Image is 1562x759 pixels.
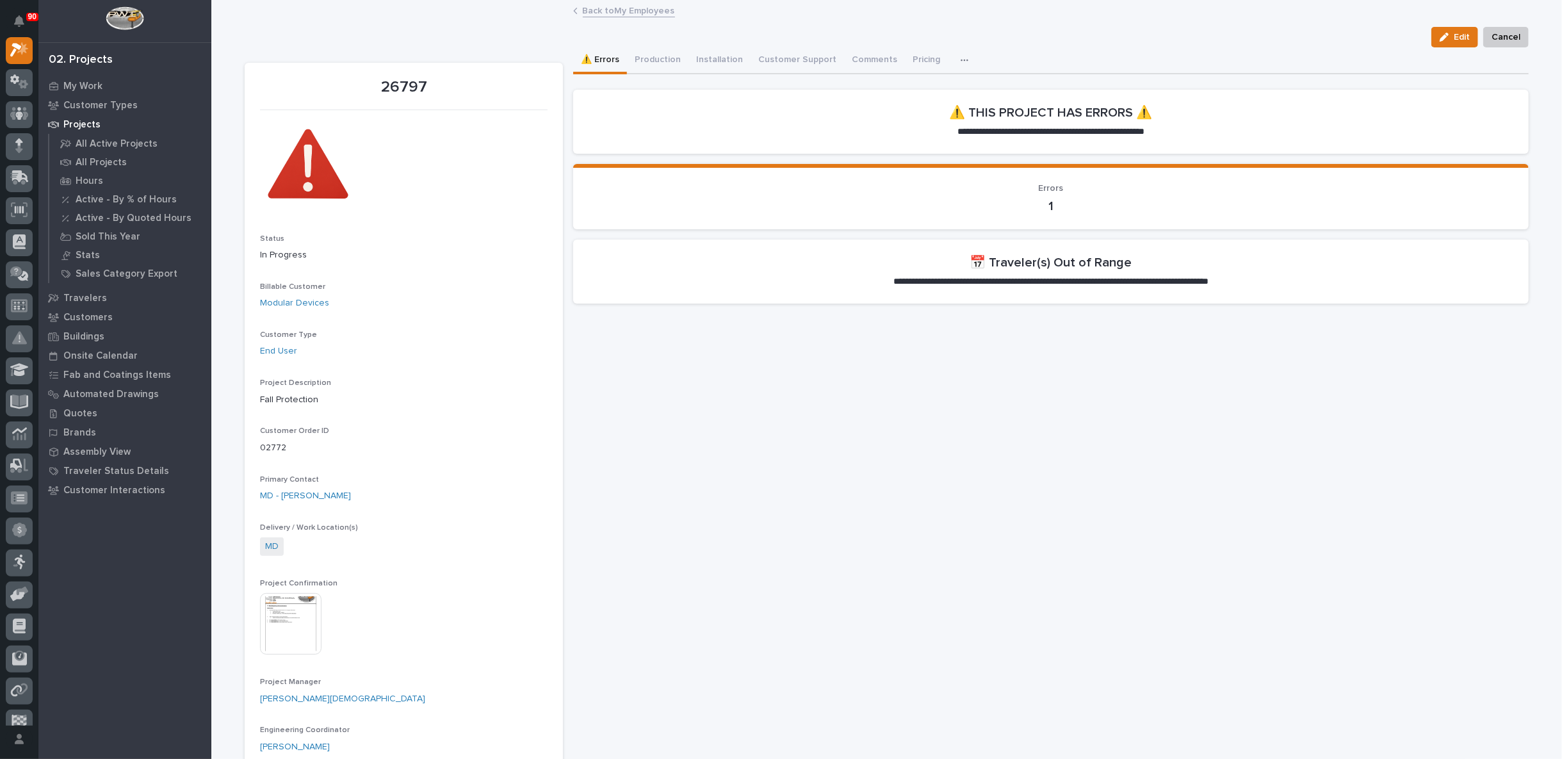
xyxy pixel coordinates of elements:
[1492,29,1520,45] span: Cancel
[260,379,331,387] span: Project Description
[76,268,177,280] p: Sales Category Export
[63,446,131,458] p: Assembly View
[38,384,211,404] a: Automated Drawings
[1454,31,1470,43] span: Edit
[970,255,1132,270] h2: 📅 Traveler(s) Out of Range
[76,250,100,261] p: Stats
[38,76,211,95] a: My Work
[38,307,211,327] a: Customers
[589,199,1513,214] p: 1
[16,15,33,36] div: Notifications90
[63,485,165,496] p: Customer Interactions
[38,95,211,115] a: Customer Types
[260,235,284,243] span: Status
[63,350,138,362] p: Onsite Calendar
[265,540,279,553] a: MD
[49,227,211,245] a: Sold This Year
[63,81,102,92] p: My Work
[49,172,211,190] a: Hours
[688,47,751,74] button: Installation
[573,47,627,74] button: ⚠️ Errors
[63,293,107,304] p: Travelers
[49,246,211,264] a: Stats
[49,209,211,227] a: Active - By Quoted Hours
[260,726,350,734] span: Engineering Coordinator
[260,249,548,262] p: In Progress
[260,331,317,339] span: Customer Type
[49,153,211,171] a: All Projects
[49,190,211,208] a: Active - By % of Hours
[38,115,211,134] a: Projects
[76,213,191,224] p: Active - By Quoted Hours
[38,423,211,442] a: Brands
[1039,184,1064,193] span: Errors
[49,135,211,152] a: All Active Projects
[905,47,948,74] button: Pricing
[63,119,101,131] p: Projects
[950,105,1153,120] h2: ⚠️ THIS PROJECT HAS ERRORS ⚠️
[260,524,358,532] span: Delivery / Work Location(s)
[38,346,211,365] a: Onsite Calendar
[76,231,140,243] p: Sold This Year
[28,12,37,21] p: 90
[260,476,319,484] span: Primary Contact
[260,118,356,214] img: rUvK-QTQhvt7wtl_I0lwurEG2z5l3CBgV2yRunYKwkM
[260,692,425,706] a: [PERSON_NAME][DEMOGRAPHIC_DATA]
[63,466,169,477] p: Traveler Status Details
[1431,27,1478,47] button: Edit
[260,345,297,358] a: End User
[260,678,321,686] span: Project Manager
[260,489,351,503] a: MD - [PERSON_NAME]
[106,6,143,30] img: Workspace Logo
[844,47,905,74] button: Comments
[49,53,113,67] div: 02. Projects
[6,8,33,35] button: Notifications
[260,393,548,407] p: Fall Protection
[38,365,211,384] a: Fab and Coatings Items
[38,404,211,423] a: Quotes
[63,100,138,111] p: Customer Types
[76,175,103,187] p: Hours
[260,283,325,291] span: Billable Customer
[38,327,211,346] a: Buildings
[76,194,177,206] p: Active - By % of Hours
[76,138,158,150] p: All Active Projects
[63,370,171,381] p: Fab and Coatings Items
[1483,27,1529,47] button: Cancel
[260,297,329,310] a: Modular Devices
[38,442,211,461] a: Assembly View
[63,312,113,323] p: Customers
[260,580,338,587] span: Project Confirmation
[49,265,211,282] a: Sales Category Export
[627,47,688,74] button: Production
[260,441,548,455] p: 02772
[260,427,329,435] span: Customer Order ID
[751,47,844,74] button: Customer Support
[260,740,330,754] a: [PERSON_NAME]
[63,427,96,439] p: Brands
[583,3,675,17] a: Back toMy Employees
[76,157,127,168] p: All Projects
[260,78,548,97] p: 26797
[63,331,104,343] p: Buildings
[38,461,211,480] a: Traveler Status Details
[38,480,211,500] a: Customer Interactions
[63,408,97,420] p: Quotes
[38,288,211,307] a: Travelers
[63,389,159,400] p: Automated Drawings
